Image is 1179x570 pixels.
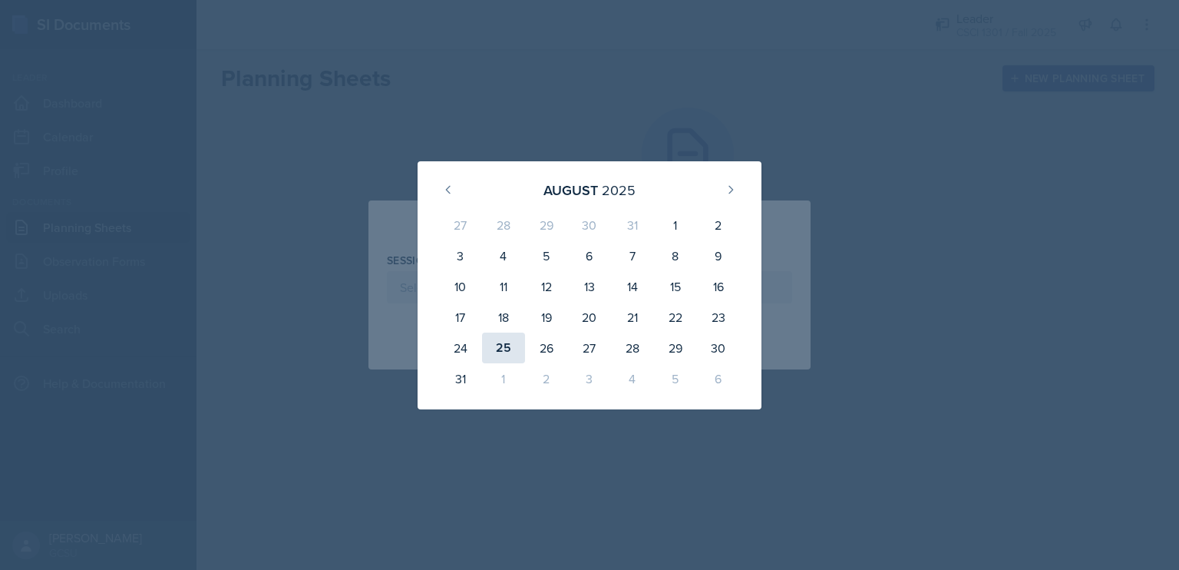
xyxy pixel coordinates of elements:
div: 29 [654,333,697,363]
div: 30 [568,210,611,240]
div: 11 [482,271,525,302]
div: 1 [482,363,525,394]
div: 5 [525,240,568,271]
div: 3 [439,240,482,271]
div: 2 [697,210,740,240]
div: 7 [611,240,654,271]
div: 6 [568,240,611,271]
div: 16 [697,271,740,302]
div: 21 [611,302,654,333]
div: 17 [439,302,482,333]
div: August [543,180,598,200]
div: 22 [654,302,697,333]
div: 8 [654,240,697,271]
div: 14 [611,271,654,302]
div: 27 [568,333,611,363]
div: 5 [654,363,697,394]
div: 29 [525,210,568,240]
div: 25 [482,333,525,363]
div: 28 [611,333,654,363]
div: 18 [482,302,525,333]
div: 31 [611,210,654,240]
div: 10 [439,271,482,302]
div: 19 [525,302,568,333]
div: 31 [439,363,482,394]
div: 6 [697,363,740,394]
div: 4 [482,240,525,271]
div: 3 [568,363,611,394]
div: 12 [525,271,568,302]
div: 26 [525,333,568,363]
div: 15 [654,271,697,302]
div: 4 [611,363,654,394]
div: 2 [525,363,568,394]
div: 24 [439,333,482,363]
div: 9 [697,240,740,271]
div: 23 [697,302,740,333]
div: 2025 [602,180,636,200]
div: 28 [482,210,525,240]
div: 30 [697,333,740,363]
div: 1 [654,210,697,240]
div: 13 [568,271,611,302]
div: 27 [439,210,482,240]
div: 20 [568,302,611,333]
